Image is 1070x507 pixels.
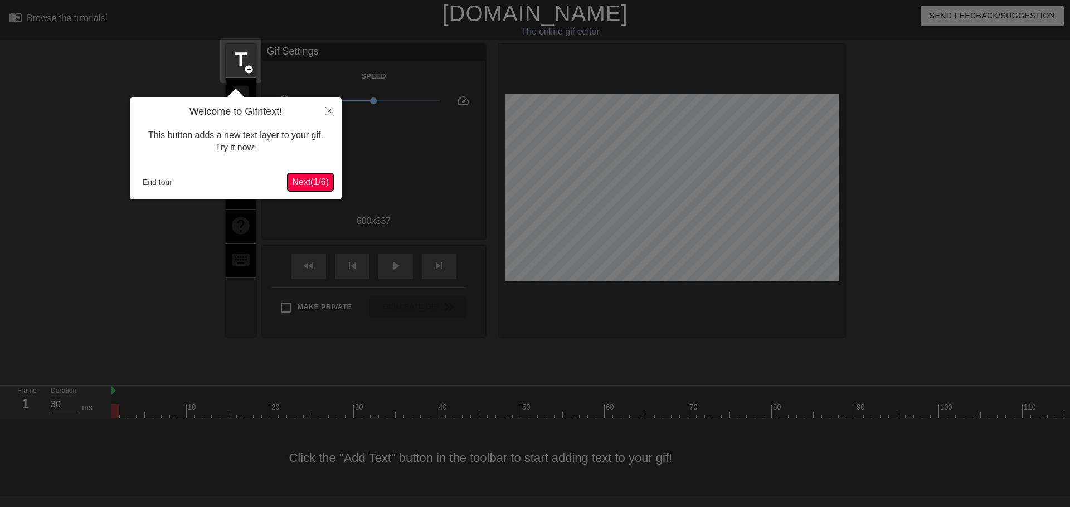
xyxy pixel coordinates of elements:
[138,118,333,165] div: This button adds a new text layer to your gif. Try it now!
[317,97,342,123] button: Close
[138,106,333,118] h4: Welcome to Gifntext!
[288,173,333,191] button: Next
[138,174,177,191] button: End tour
[292,177,329,187] span: Next ( 1 / 6 )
